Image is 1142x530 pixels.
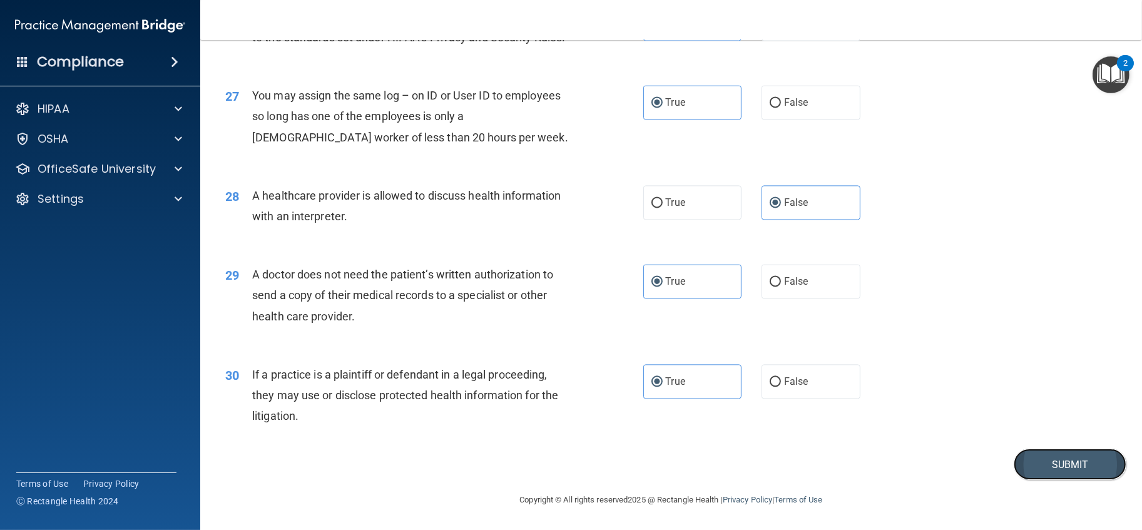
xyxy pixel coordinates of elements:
[443,480,900,520] div: Copyright © All rights reserved 2025 @ Rectangle Health | |
[37,53,124,71] h4: Compliance
[774,495,822,504] a: Terms of Use
[770,277,781,287] input: False
[651,377,663,387] input: True
[38,131,69,146] p: OSHA
[252,89,568,143] span: You may assign the same log – on ID or User ID to employees so long has one of the employees is o...
[784,96,808,108] span: False
[15,191,182,206] a: Settings
[15,131,182,146] a: OSHA
[15,13,185,38] img: PMB logo
[225,268,239,283] span: 29
[225,89,239,104] span: 27
[770,198,781,208] input: False
[666,96,685,108] span: True
[15,101,182,116] a: HIPAA
[1014,449,1126,481] button: Submit
[38,101,69,116] p: HIPAA
[784,196,808,208] span: False
[666,375,685,387] span: True
[15,161,182,176] a: OfficeSafe University
[1123,63,1128,79] div: 2
[1093,56,1129,93] button: Open Resource Center, 2 new notifications
[651,198,663,208] input: True
[723,495,772,504] a: Privacy Policy
[38,161,156,176] p: OfficeSafe University
[252,10,568,44] span: Practices are required to “certify” their compliance with regards to the standards set under HIPA...
[784,375,808,387] span: False
[225,368,239,383] span: 30
[252,189,561,223] span: A healthcare provider is allowed to discuss health information with an interpreter.
[16,477,68,490] a: Terms of Use
[784,275,808,287] span: False
[83,477,140,490] a: Privacy Policy
[225,189,239,204] span: 28
[252,368,558,422] span: If a practice is a plaintiff or defendant in a legal proceeding, they may use or disclose protect...
[38,191,84,206] p: Settings
[651,277,663,287] input: True
[16,495,119,507] span: Ⓒ Rectangle Health 2024
[666,275,685,287] span: True
[770,98,781,108] input: False
[770,377,781,387] input: False
[666,196,685,208] span: True
[252,268,553,322] span: A doctor does not need the patient’s written authorization to send a copy of their medical record...
[651,98,663,108] input: True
